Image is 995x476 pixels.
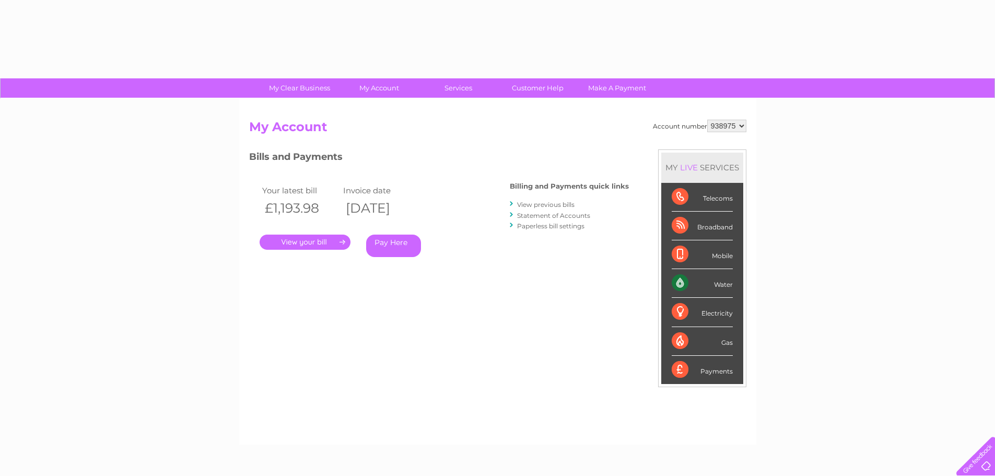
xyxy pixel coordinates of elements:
div: Payments [672,356,733,384]
a: Pay Here [366,235,421,257]
div: Water [672,269,733,298]
a: My Clear Business [256,78,343,98]
a: Services [415,78,501,98]
a: . [260,235,350,250]
div: Mobile [672,240,733,269]
a: Statement of Accounts [517,212,590,219]
a: Paperless bill settings [517,222,584,230]
div: Telecoms [672,183,733,212]
a: Customer Help [495,78,581,98]
td: Your latest bill [260,183,341,198]
div: LIVE [678,162,700,172]
h4: Billing and Payments quick links [510,182,629,190]
h2: My Account [249,120,746,140]
a: Make A Payment [574,78,660,98]
th: £1,193.98 [260,198,341,219]
h3: Bills and Payments [249,149,629,168]
th: [DATE] [341,198,422,219]
a: My Account [336,78,422,98]
a: View previous bills [517,201,575,208]
div: Electricity [672,298,733,327]
div: Broadband [672,212,733,240]
td: Invoice date [341,183,422,198]
div: Gas [672,327,733,356]
div: Account number [653,120,746,132]
div: MY SERVICES [661,153,743,182]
